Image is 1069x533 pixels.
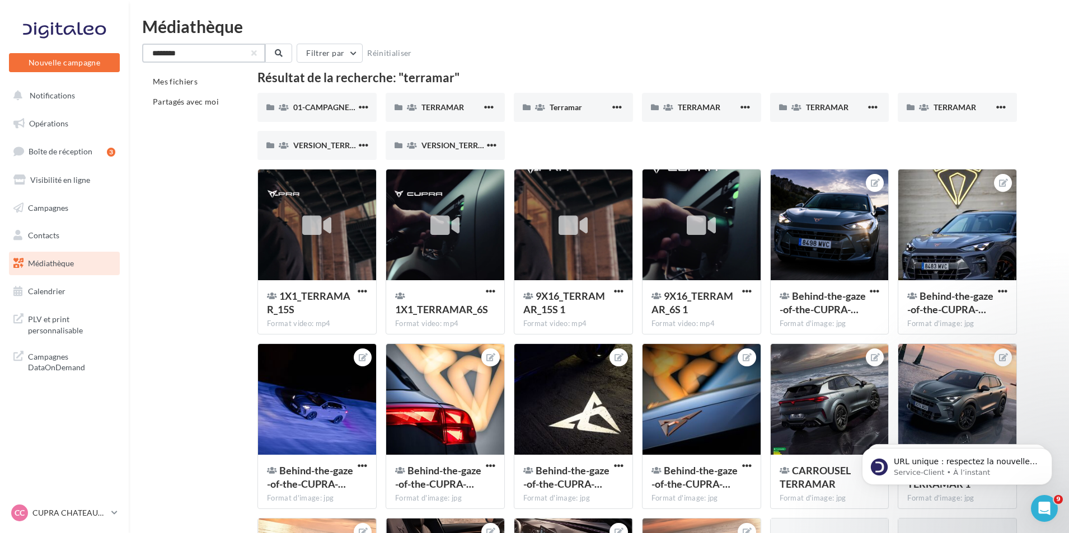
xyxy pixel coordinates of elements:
[9,502,120,523] a: CC CUPRA CHATEAUROUX
[907,319,1007,329] div: Format d'image: jpg
[28,349,115,373] span: Campagnes DataOnDemand
[28,258,74,268] span: Médiathèque
[7,252,122,275] a: Médiathèque
[257,72,1017,84] div: Résultat de la recherche: "terramar"
[7,307,122,340] a: PLV et print personnalisable
[107,148,115,157] div: 3
[523,290,605,315] span: 9X16_TERRAMAR_15S 1
[523,493,623,503] div: Format d'image: jpg
[550,102,582,112] span: Terramar
[293,102,402,112] span: 01-CAMPAGNE_RED_THREAD
[363,46,416,60] button: Réinitialiser
[7,112,122,135] a: Opérations
[7,224,122,247] a: Contacts
[30,91,75,100] span: Notifications
[907,290,993,315] span: Behind-the-gaze-of-the-CUPRA-Terramar_02_HQ
[29,147,92,156] span: Boîte de réception
[523,319,623,329] div: Format video: mp4
[153,97,219,106] span: Partagés avec moi
[1031,495,1058,522] iframe: Intercom live chat
[845,424,1069,503] iframe: Intercom notifications message
[267,290,350,315] span: 1X1_TERRAMAR_15S
[651,319,752,329] div: Format video: mp4
[651,464,738,490] span: Behind-the-gaze-of-the-CUPRA-Terramar_06_HQ
[7,280,122,303] a: Calendrier
[7,168,122,192] a: Visibilité en ligne
[267,464,353,490] span: Behind-the-gaze-of-the-CUPRA-Terramar_03_HQ
[7,196,122,220] a: Campagnes
[7,345,122,378] a: Campagnes DataOnDemand
[7,84,118,107] button: Notifications
[29,119,68,128] span: Opérations
[780,464,851,490] span: CARROUSEL TERRAMAR
[267,319,367,329] div: Format video: mp4
[678,102,720,112] span: TERRAMAR
[651,290,733,315] span: 9X16_TERRAMAR_6S 1
[297,44,363,63] button: Filtrer par
[395,319,495,329] div: Format video: mp4
[395,493,495,503] div: Format d'image: jpg
[293,140,373,150] span: VERSION_TERRAMAR
[49,32,193,164] span: URL unique : respectez la nouvelle exigence de Google Google exige désormais que chaque fiche Goo...
[934,102,976,112] span: TERRAMAR
[28,230,59,240] span: Contacts
[153,77,198,86] span: Mes fichiers
[780,290,866,315] span: Behind-the-gaze-of-the-CUPRA-Terramar_01_HQ
[267,493,367,503] div: Format d'image: jpg
[395,464,481,490] span: Behind-the-gaze-of-the-CUPRA-Terramar_04_HQ
[49,43,193,53] p: Message from Service-Client, sent À l’instant
[806,102,848,112] span: TERRAMAR
[142,18,1056,35] div: Médiathèque
[780,493,880,503] div: Format d'image: jpg
[523,464,609,490] span: Behind-the-gaze-of-the-CUPRA-Terramar_05_HQ
[395,303,488,315] span: 1X1_TERRAMAR_6S
[15,507,25,518] span: CC
[421,102,464,112] span: TERRAMAR
[1054,495,1063,504] span: 9
[30,175,90,185] span: Visibilité en ligne
[9,53,120,72] button: Nouvelle campagne
[7,139,122,163] a: Boîte de réception3
[28,312,115,336] span: PLV et print personnalisable
[28,286,65,296] span: Calendrier
[780,319,880,329] div: Format d'image: jpg
[421,140,501,150] span: VERSION_TERRAMAR
[28,202,68,212] span: Campagnes
[32,507,107,518] p: CUPRA CHATEAUROUX
[651,493,752,503] div: Format d'image: jpg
